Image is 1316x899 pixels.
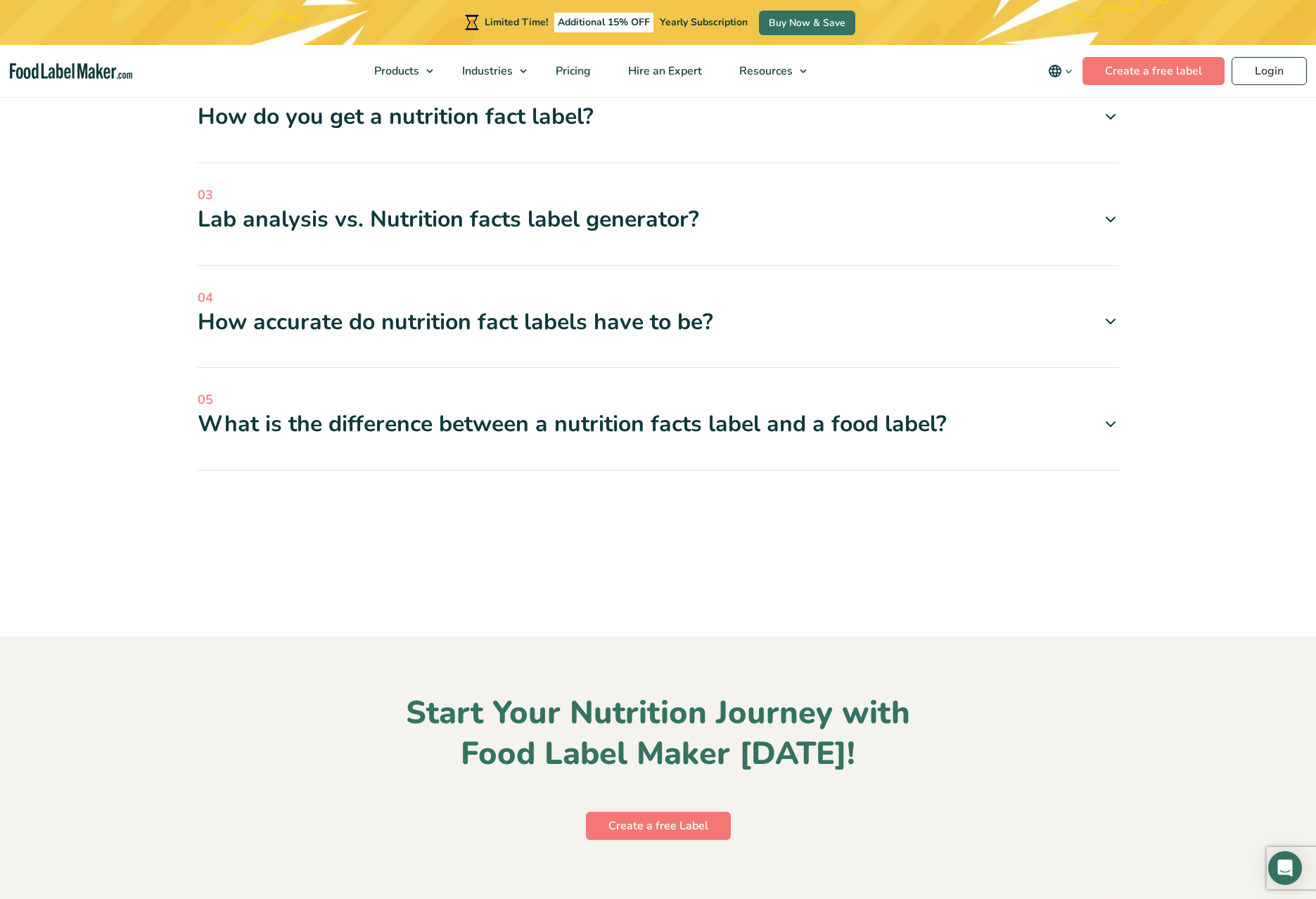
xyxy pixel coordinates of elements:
[198,288,1119,307] span: 04
[721,45,814,97] a: Resources
[444,45,534,97] a: Industries
[198,409,1119,439] div: What is the difference between a nutrition facts label and a food label?
[485,15,548,29] span: Limited Time!
[198,390,1119,439] a: 05 What is the difference between a nutrition facts label and a food label?
[586,812,731,840] a: Create a free Label
[198,307,1119,337] div: How accurate do nutrition fact labels have to be?
[551,63,592,79] span: Pricing
[198,390,1119,409] span: 05
[198,186,1119,205] span: 03
[220,693,1097,775] h3: Start Your Nutrition Journey with Food Label Maker [DATE]!
[735,63,794,79] span: Resources
[458,63,514,79] span: Industries
[660,15,748,29] span: Yearly Subscription
[370,63,421,79] span: Products
[1268,851,1302,885] div: Open Intercom Messenger
[554,13,653,32] span: Additional 15% OFF
[624,63,703,79] span: Hire an Expert
[356,45,440,97] a: Products
[1232,57,1307,85] a: Login
[198,186,1119,234] a: 03 Lab analysis vs. Nutrition facts label generator?
[198,288,1119,337] a: 04 How accurate do nutrition fact labels have to be?
[610,45,717,97] a: Hire an Expert
[1082,57,1225,85] a: Create a free label
[198,83,1119,132] a: 02 How do you get a nutrition fact label?
[198,102,1119,132] div: How do you get a nutrition fact label?
[198,205,1119,234] div: Lab analysis vs. Nutrition facts label generator?
[537,45,606,97] a: Pricing
[759,11,855,35] a: Buy Now & Save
